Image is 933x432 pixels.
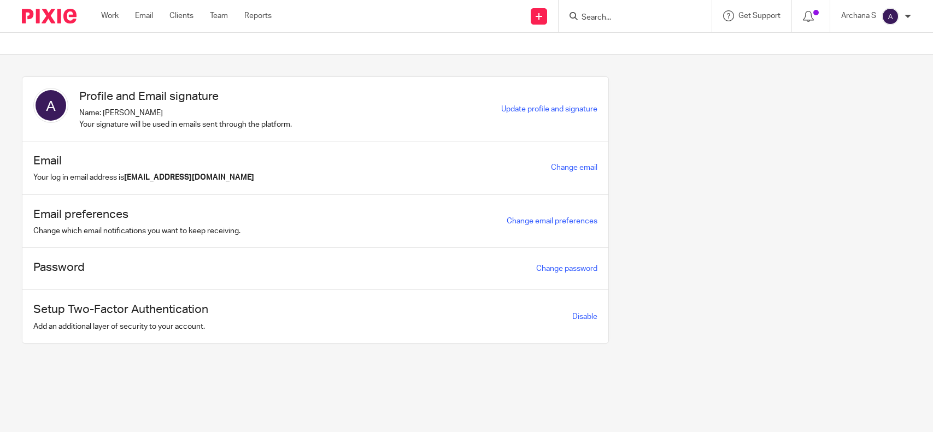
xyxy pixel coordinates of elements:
h1: Profile and Email signature [79,88,292,105]
a: Email [135,10,153,21]
input: Search [580,13,679,23]
h1: Email preferences [33,206,240,223]
p: Add an additional layer of security to your account. [33,321,208,332]
h1: Password [33,259,85,276]
h1: Email [33,152,254,169]
span: Get Support [738,12,781,20]
a: Clients [169,10,193,21]
a: Team [210,10,228,21]
a: Change password [536,265,597,273]
a: Change email [551,164,597,171]
img: Pixie [22,9,77,23]
a: Reports [244,10,272,21]
a: Disable [572,313,597,321]
p: Change which email notifications you want to keep receiving. [33,226,240,236]
a: Change email preferences [507,217,597,225]
img: svg%3E [882,8,899,25]
p: Your log in email address is [33,172,254,183]
p: Name: [PERSON_NAME] Your signature will be used in emails sent through the platform. [79,108,292,130]
a: Update profile and signature [501,105,597,113]
h1: Setup Two-Factor Authentication [33,301,208,318]
a: Work [101,10,119,21]
img: svg%3E [33,88,68,123]
b: [EMAIL_ADDRESS][DOMAIN_NAME] [124,174,254,181]
p: Archana S [841,10,876,21]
